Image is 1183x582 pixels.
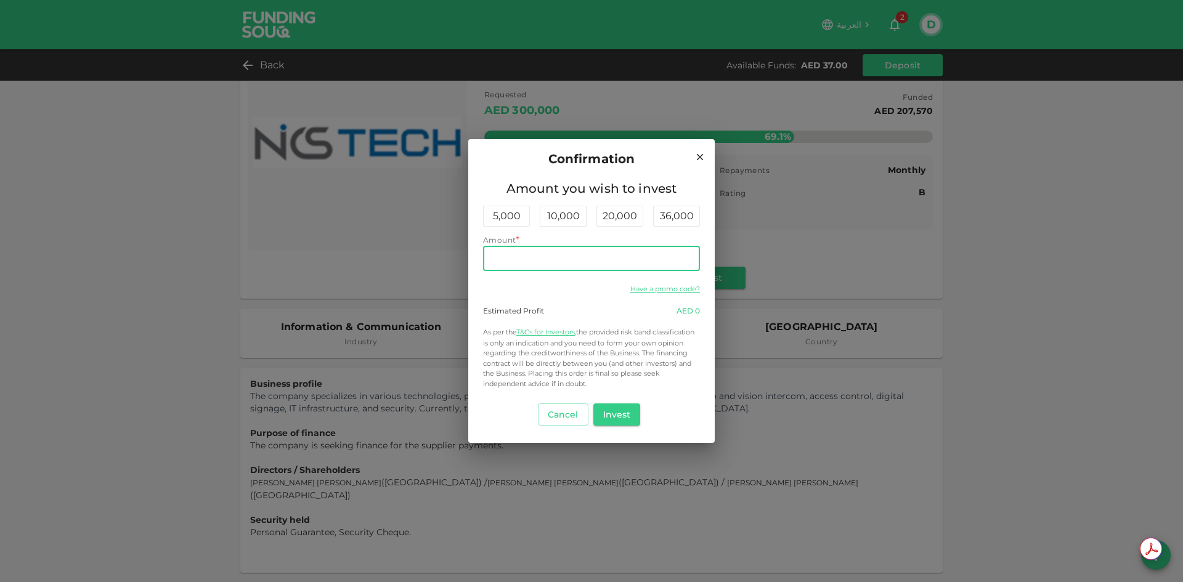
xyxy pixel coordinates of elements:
[483,235,516,245] span: Amount
[677,305,700,317] div: 0
[483,305,544,317] div: Estimated Profit
[483,246,700,271] input: amount
[630,285,700,293] a: Have a promo code?
[483,179,700,198] span: Amount you wish to invest
[548,149,635,169] span: Confirmation
[677,306,693,315] span: AED
[483,326,700,389] p: the provided risk band classification is only an indication and you need to form your own opinion...
[653,206,700,227] div: 36,000
[593,403,641,426] button: Invest
[538,403,588,426] button: Cancel
[516,328,576,336] a: T&Cs for Investors,
[540,206,587,227] div: 10,000
[483,328,516,336] span: As per the
[483,206,530,227] div: 5,000
[596,206,643,227] div: 20,000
